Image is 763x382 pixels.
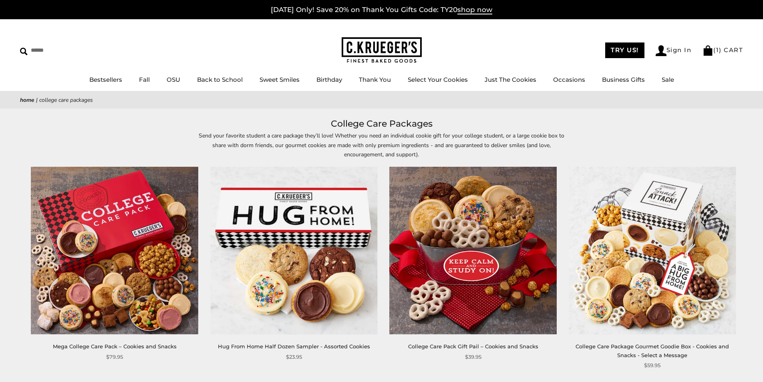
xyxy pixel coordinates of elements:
[457,6,492,14] span: shop now
[36,96,38,104] span: |
[359,76,391,83] a: Thank You
[656,45,692,56] a: Sign In
[39,96,93,104] span: College Care Packages
[89,76,122,83] a: Bestsellers
[167,76,180,83] a: OSU
[260,76,300,83] a: Sweet Smiles
[197,131,566,159] p: Send your favorite student a care package they’ll love! Whether you need an individual cookie gif...
[271,6,492,14] a: [DATE] Only! Save 20% on Thank You Gifts Code: TY20shop now
[53,343,177,350] a: Mega College Care Pack – Cookies and Snacks
[485,76,536,83] a: Just The Cookies
[602,76,645,83] a: Business Gifts
[465,353,481,361] span: $39.95
[342,37,422,63] img: C.KRUEGER'S
[106,353,123,361] span: $79.95
[716,46,719,54] span: 1
[197,76,243,83] a: Back to School
[390,167,557,334] img: College Care Pack Gift Pail – Cookies and Snacks
[20,95,743,105] nav: breadcrumbs
[316,76,342,83] a: Birthday
[662,76,674,83] a: Sale
[210,167,377,334] img: Hug From Home Half Dozen Sampler - Assorted Cookies
[20,96,34,104] a: Home
[703,45,713,56] img: Bag
[31,167,198,334] img: Mega College Care Pack – Cookies and Snacks
[569,167,736,334] img: College Care Package Gourmet Goodie Box - Cookies and Snacks - Select a Message
[218,343,370,350] a: Hug From Home Half Dozen Sampler - Assorted Cookies
[576,343,729,358] a: College Care Package Gourmet Goodie Box - Cookies and Snacks - Select a Message
[553,76,585,83] a: Occasions
[20,48,28,55] img: Search
[139,76,150,83] a: Fall
[408,76,468,83] a: Select Your Cookies
[656,45,666,56] img: Account
[286,353,302,361] span: $23.95
[644,361,660,370] span: $59.95
[408,343,538,350] a: College Care Pack Gift Pail – Cookies and Snacks
[703,46,743,54] a: (1) CART
[605,42,644,58] a: TRY US!
[20,44,115,57] input: Search
[32,117,731,131] h1: College Care Packages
